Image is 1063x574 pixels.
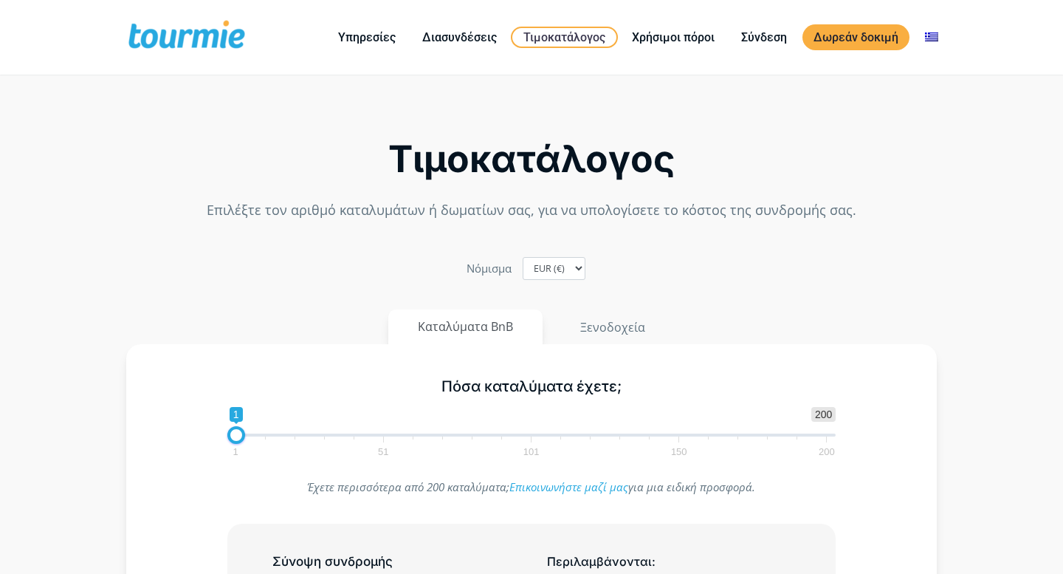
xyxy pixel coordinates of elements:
h5: Πόσα καταλύματα έχετε; [227,377,836,396]
span: 51 [376,448,391,455]
a: Χρήσιμοι πόροι [621,28,726,47]
p: Έχετε περισσότερα από 200 καταλύματα; για μια ειδική προσφορά. [227,477,836,497]
span: 200 [811,407,836,422]
span: 1 [230,448,240,455]
button: Καταλύματα BnB [388,310,543,344]
a: Διασυνδέσεις [411,28,508,47]
a: Δωρεάν δοκιμή [802,24,909,50]
a: Υπηρεσίες [327,28,407,47]
h5: : [547,553,791,571]
span: 1 [230,407,243,422]
label: Nόμισμα [467,259,512,279]
h2: Τιμοκατάλογος [126,142,937,177]
span: Περιλαμβάνονται [547,554,652,569]
span: 101 [521,448,542,455]
h5: Σύνοψη συνδρομής [272,553,516,571]
a: Σύνδεση [730,28,798,47]
a: Επικοινωνήστε μαζί μας [509,479,628,494]
span: 200 [816,448,837,455]
p: Επιλέξτε τον αριθμό καταλυμάτων ή δωματίων σας, για να υπολογίσετε το κόστος της συνδρομής σας. [126,200,937,220]
span: 150 [669,448,689,455]
a: Τιμοκατάλογος [511,27,618,48]
button: Ξενοδοχεία [550,310,675,345]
